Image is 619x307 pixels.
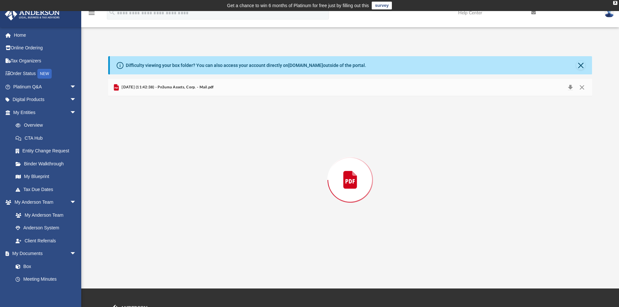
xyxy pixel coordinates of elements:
a: My Entitiesarrow_drop_down [5,106,86,119]
button: Close [576,83,588,92]
a: My Blueprint [9,170,83,183]
a: Order StatusNEW [5,67,86,81]
span: arrow_drop_down [70,80,83,94]
img: User Pic [604,8,614,18]
a: Binder Walkthrough [9,157,86,170]
a: My Anderson Team [9,209,80,222]
a: Tax Organizers [5,54,86,67]
button: Close [576,61,585,70]
i: search [109,9,116,16]
div: NEW [37,69,52,79]
span: [DATE] (11:42:38) - Pn3uma Assets, Corp. - Mail.pdf [120,84,214,90]
a: [DOMAIN_NAME] [288,63,323,68]
a: My Anderson Teamarrow_drop_down [5,196,83,209]
a: My Documentsarrow_drop_down [5,247,83,260]
span: arrow_drop_down [70,247,83,261]
a: Digital Productsarrow_drop_down [5,93,86,106]
a: Meeting Minutes [9,273,83,286]
a: Anderson System [9,222,83,235]
span: arrow_drop_down [70,93,83,107]
div: Difficulty viewing your box folder? You can also access your account directly on outside of the p... [126,62,366,69]
a: Entity Change Request [9,145,86,158]
a: Overview [9,119,86,132]
a: Tax Due Dates [9,183,86,196]
img: Anderson Advisors Platinum Portal [3,8,62,20]
span: arrow_drop_down [70,196,83,209]
div: Get a chance to win 6 months of Platinum for free just by filling out this [227,2,369,9]
span: arrow_drop_down [70,106,83,119]
i: menu [88,9,96,17]
div: close [613,1,617,5]
a: Home [5,29,86,42]
a: CTA Hub [9,132,86,145]
a: Box [9,260,80,273]
a: menu [88,12,96,17]
a: Client Referrals [9,234,83,247]
a: Platinum Q&Aarrow_drop_down [5,80,86,93]
a: survey [372,2,392,9]
button: Download [564,83,576,92]
div: Preview [108,79,592,264]
a: Online Ordering [5,42,86,55]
